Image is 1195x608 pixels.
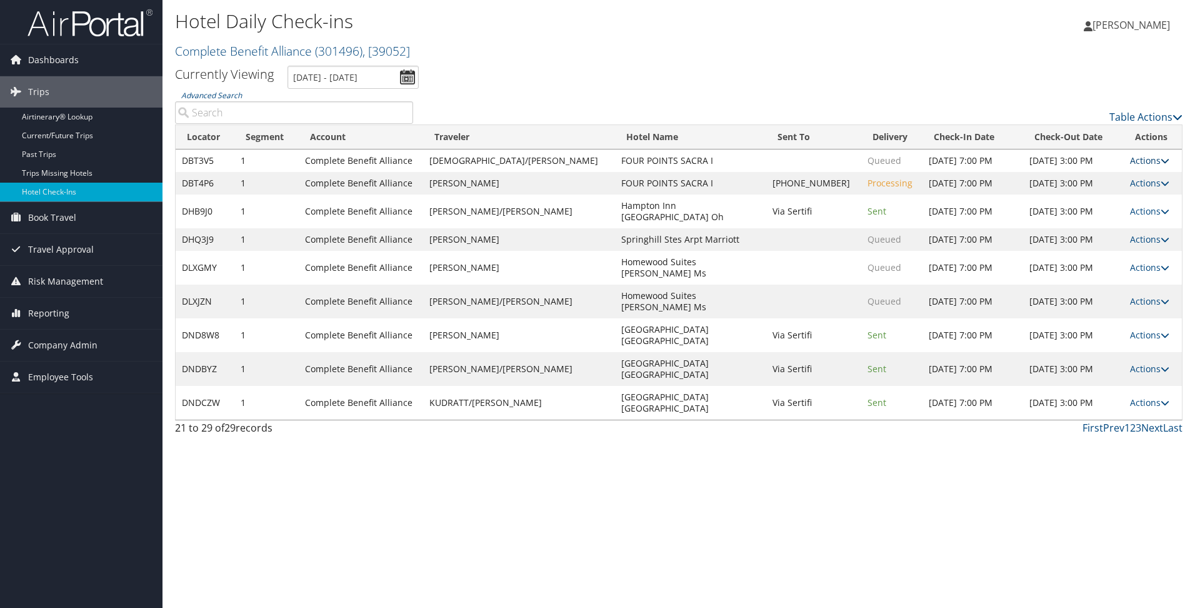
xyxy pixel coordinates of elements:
[1130,363,1169,375] a: Actions
[28,76,49,108] span: Trips
[867,295,901,307] span: Queued
[766,195,862,228] td: Via Sertifi
[176,386,234,420] td: DNDCZW
[299,195,423,228] td: Complete Benefit Alliance
[766,352,862,386] td: Via Sertifi
[615,285,766,318] td: Homewood Suites [PERSON_NAME] Ms
[1023,228,1124,251] td: [DATE] 3:00 PM
[1084,6,1182,44] a: [PERSON_NAME]
[766,386,862,420] td: Via Sertifi
[1130,177,1169,189] a: Actions
[1130,421,1136,435] a: 2
[615,125,766,149] th: Hotel Name: activate to sort column ascending
[922,125,1023,149] th: Check-In Date: activate to sort column ascending
[1092,18,1170,32] span: [PERSON_NAME]
[922,251,1023,285] td: [DATE] 7:00 PM
[176,285,234,318] td: DLXJZN
[176,318,234,352] td: DND8W8
[175,101,413,124] input: Advanced Search
[1124,125,1182,149] th: Actions
[299,386,423,420] td: Complete Benefit Alliance
[1130,205,1169,217] a: Actions
[234,318,299,352] td: 1
[423,228,615,251] td: [PERSON_NAME]
[867,363,886,375] span: Sent
[861,125,922,149] th: Delivery: activate to sort column ascending
[922,352,1023,386] td: [DATE] 7:00 PM
[28,330,97,361] span: Company Admin
[1023,251,1124,285] td: [DATE] 3:00 PM
[615,195,766,228] td: Hampton Inn [GEOGRAPHIC_DATA] Oh
[615,149,766,172] td: FOUR POINTS SACRA I
[615,172,766,195] td: FOUR POINTS SACRA I
[28,202,76,233] span: Book Travel
[28,266,103,297] span: Risk Management
[234,195,299,228] td: 1
[299,318,423,352] td: Complete Benefit Alliance
[362,43,410,59] span: , [ 39052 ]
[176,352,234,386] td: DNDBYZ
[28,234,94,265] span: Travel Approval
[1130,261,1169,273] a: Actions
[175,420,413,442] div: 21 to 29 of records
[299,228,423,251] td: Complete Benefit Alliance
[766,318,862,352] td: Via Sertifi
[176,228,234,251] td: DHQ3J9
[423,318,615,352] td: [PERSON_NAME]
[615,251,766,285] td: Homewood Suites [PERSON_NAME] Ms
[615,352,766,386] td: [GEOGRAPHIC_DATA] [GEOGRAPHIC_DATA]
[176,195,234,228] td: DHB9J0
[922,228,1023,251] td: [DATE] 7:00 PM
[922,285,1023,318] td: [DATE] 7:00 PM
[867,233,901,245] span: Queued
[766,125,862,149] th: Sent To: activate to sort column ascending
[1082,421,1103,435] a: First
[1023,318,1124,352] td: [DATE] 3:00 PM
[176,172,234,195] td: DBT4P6
[423,172,615,195] td: [PERSON_NAME]
[867,205,886,217] span: Sent
[922,195,1023,228] td: [DATE] 7:00 PM
[423,149,615,172] td: [DEMOGRAPHIC_DATA]/[PERSON_NAME]
[299,251,423,285] td: Complete Benefit Alliance
[28,44,79,76] span: Dashboards
[1023,285,1124,318] td: [DATE] 3:00 PM
[176,125,234,149] th: Locator: activate to sort column ascending
[867,155,901,166] span: Queued
[175,43,410,59] a: Complete Benefit Alliance
[1130,397,1169,408] a: Actions
[423,386,615,420] td: KUDRATT/[PERSON_NAME]
[867,397,886,408] span: Sent
[28,298,69,329] span: Reporting
[287,66,419,89] input: [DATE] - [DATE]
[299,285,423,318] td: Complete Benefit Alliance
[1124,421,1130,435] a: 1
[766,172,862,195] td: [PHONE_NUMBER]
[1023,352,1124,386] td: [DATE] 3:00 PM
[28,362,93,393] span: Employee Tools
[423,251,615,285] td: [PERSON_NAME]
[922,149,1023,172] td: [DATE] 7:00 PM
[1141,421,1163,435] a: Next
[299,125,423,149] th: Account: activate to sort column ascending
[1023,386,1124,420] td: [DATE] 3:00 PM
[615,386,766,420] td: [GEOGRAPHIC_DATA] [GEOGRAPHIC_DATA]
[1130,155,1169,166] a: Actions
[175,8,847,34] h1: Hotel Daily Check-ins
[224,421,236,435] span: 29
[1023,125,1124,149] th: Check-Out Date: activate to sort column ascending
[423,125,615,149] th: Traveler: activate to sort column ascending
[1130,295,1169,307] a: Actions
[423,285,615,318] td: [PERSON_NAME]/[PERSON_NAME]
[423,352,615,386] td: [PERSON_NAME]/[PERSON_NAME]
[181,90,242,101] a: Advanced Search
[234,228,299,251] td: 1
[27,8,152,38] img: airportal-logo.png
[234,285,299,318] td: 1
[234,352,299,386] td: 1
[299,172,423,195] td: Complete Benefit Alliance
[423,195,615,228] td: [PERSON_NAME]/[PERSON_NAME]
[234,386,299,420] td: 1
[1163,421,1182,435] a: Last
[1136,421,1141,435] a: 3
